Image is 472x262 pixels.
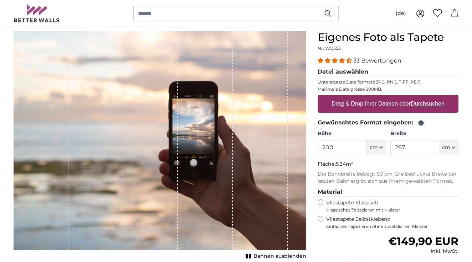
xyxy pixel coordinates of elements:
span: €149,90 EUR [388,235,458,248]
span: 5.34m² [336,161,353,167]
span: 33 Bewertungen [353,57,401,64]
p: Die Bahnbreite beträgt 50 cm. Die bedruckte Breite der letzten Bahn ergibt sich aus Ihrem gewählt... [318,171,458,185]
legend: Datei auswählen [318,68,458,76]
p: Maximale Dateigrösse 200MB. [318,86,458,92]
img: Betterwalls [14,4,60,22]
span: cm [370,144,378,151]
legend: Gewünschtes Format eingeben: [318,118,458,127]
button: cm [367,140,386,155]
button: (de) [390,7,412,20]
label: Höhe [318,130,386,137]
label: Vliestapete Klassisch [326,199,452,213]
label: Drag & Drop Ihrer Dateien oder [329,97,447,111]
span: Klassisches Tapezieren mit Kleister [326,207,452,213]
span: Einfaches Tapezieren ohne zusätzlichen Kleister [326,224,458,229]
button: Bahnen ausblenden [243,251,306,261]
legend: Material [318,188,458,197]
p: Fläche: [318,161,458,168]
span: 4.33 stars [318,57,353,64]
div: 1 of 1 [14,31,306,261]
label: Breite [390,130,458,137]
u: Durchsuchen [411,101,445,107]
span: Bahnen ausblenden [253,253,306,260]
h1: Eigenes Foto als Tapete [318,31,458,44]
label: Vliestapete Selbstklebend [326,216,458,229]
button: cm [439,140,458,155]
span: Nr. WQ553 [318,46,341,51]
p: Unterstützte Dateiformate JPG, PNG, TIFF, PDF. [318,79,458,85]
span: cm [442,144,450,151]
div: inkl. MwSt. [388,248,458,255]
